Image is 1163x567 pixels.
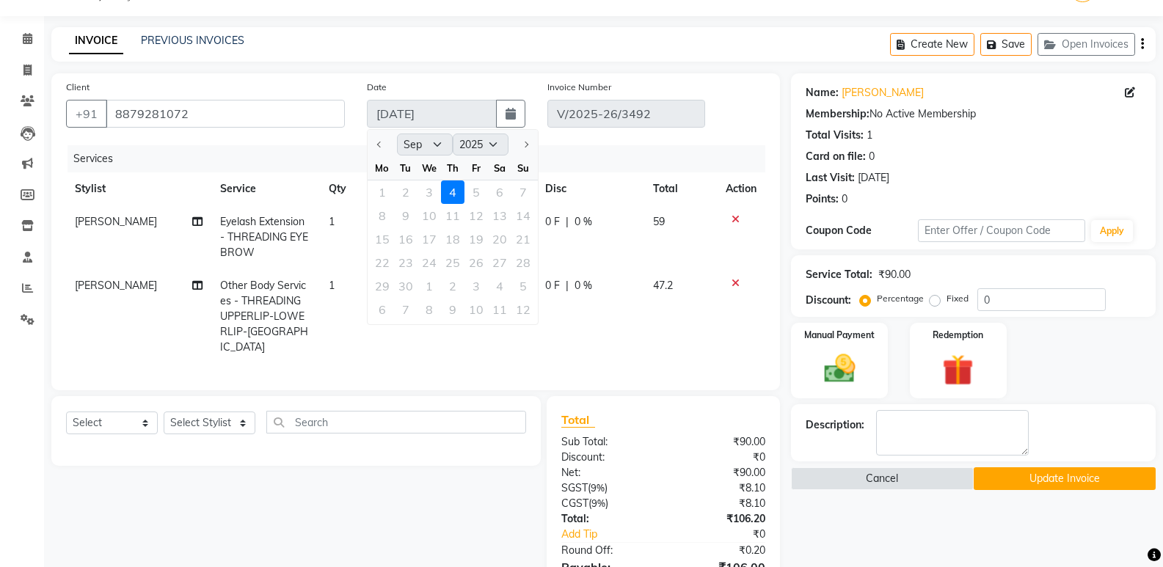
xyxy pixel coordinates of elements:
[974,467,1156,490] button: Update Invoice
[806,106,869,122] div: Membership:
[890,33,974,56] button: Create New
[561,412,595,428] span: Total
[663,480,776,496] div: ₹8.10
[266,411,526,434] input: Search
[933,329,983,342] label: Redemption
[536,172,645,205] th: Disc
[867,128,872,143] div: 1
[682,527,776,542] div: ₹0
[1038,33,1135,56] button: Open Invoices
[663,434,776,450] div: ₹90.00
[806,293,851,308] div: Discount:
[591,497,605,509] span: 9%
[663,496,776,511] div: ₹8.10
[791,467,973,490] button: Cancel
[653,279,673,292] span: 47.2
[575,278,592,293] span: 0 %
[575,214,592,230] span: 0 %
[717,172,765,205] th: Action
[453,133,508,156] select: Select year
[220,279,308,354] span: Other Body Services - THREADING UPPERLIP-LOWERLIP-[GEOGRAPHIC_DATA]
[66,81,90,94] label: Client
[663,450,776,465] div: ₹0
[397,133,453,156] select: Select month
[644,172,717,205] th: Total
[663,543,776,558] div: ₹0.20
[441,156,464,180] div: Th
[367,81,387,94] label: Date
[550,543,663,558] div: Round Off:
[947,292,969,305] label: Fixed
[69,28,123,54] a: INVOICE
[933,351,983,389] img: _gift.svg
[806,170,855,186] div: Last Visit:
[806,85,839,100] div: Name:
[550,434,663,450] div: Sub Total:
[66,100,107,128] button: +91
[75,215,157,228] span: [PERSON_NAME]
[1091,220,1133,242] button: Apply
[547,81,611,94] label: Invoice Number
[220,215,308,259] span: Eyelash Extension - THREADING EYEBROW
[550,496,663,511] div: ( )
[566,214,569,230] span: |
[806,417,864,433] div: Description:
[418,156,441,180] div: We
[550,511,663,527] div: Total:
[806,149,866,164] div: Card on file:
[550,450,663,465] div: Discount:
[663,465,776,480] div: ₹90.00
[591,482,605,494] span: 9%
[566,278,569,293] span: |
[878,267,911,282] div: ₹90.00
[806,191,839,207] div: Points:
[545,278,560,293] span: 0 F
[511,156,535,180] div: Su
[545,214,560,230] span: 0 F
[211,172,320,205] th: Service
[66,172,211,205] th: Stylist
[464,156,488,180] div: Fr
[806,106,1141,122] div: No Active Membership
[806,223,917,238] div: Coupon Code
[371,156,394,180] div: Mo
[561,481,588,494] span: SGST
[842,85,924,100] a: [PERSON_NAME]
[842,191,847,207] div: 0
[329,215,335,228] span: 1
[106,100,345,128] input: Search by Name/Mobile/Email/Code
[550,480,663,496] div: ( )
[488,156,511,180] div: Sa
[329,279,335,292] span: 1
[814,351,865,387] img: _cash.svg
[550,465,663,480] div: Net:
[869,149,875,164] div: 0
[320,172,393,205] th: Qty
[877,292,924,305] label: Percentage
[561,497,588,510] span: CGST
[806,267,872,282] div: Service Total:
[653,215,665,228] span: 59
[141,34,244,47] a: PREVIOUS INVOICES
[804,329,875,342] label: Manual Payment
[394,156,418,180] div: Tu
[550,527,682,542] a: Add Tip
[806,128,864,143] div: Total Visits:
[75,279,157,292] span: [PERSON_NAME]
[980,33,1032,56] button: Save
[68,145,776,172] div: Services
[858,170,889,186] div: [DATE]
[918,219,1085,242] input: Enter Offer / Coupon Code
[663,511,776,527] div: ₹106.20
